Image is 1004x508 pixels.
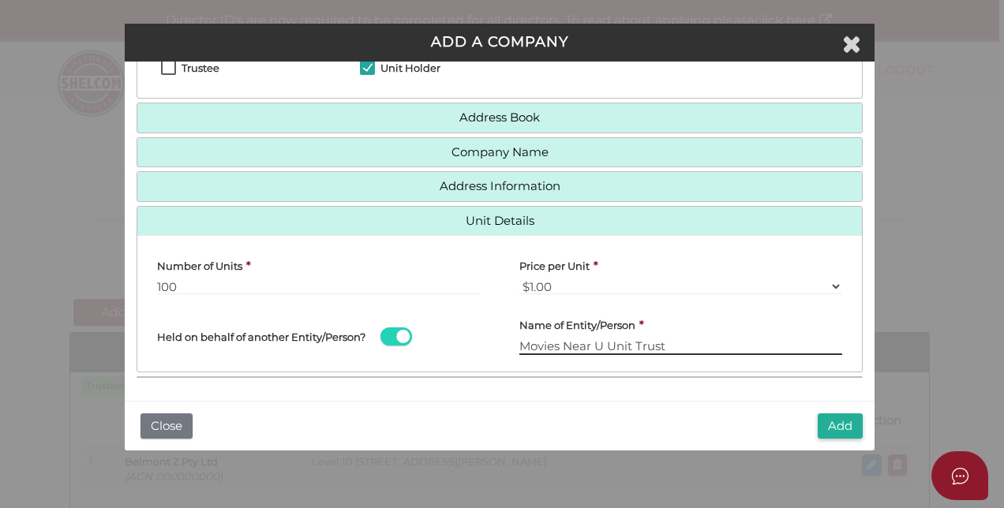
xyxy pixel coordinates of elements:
[157,260,242,271] h4: Number of Units
[140,413,193,439] button: Close
[157,331,365,342] h4: Held on behalf of another Entity/Person?
[519,260,590,271] h4: Price per Unit
[519,319,635,331] h4: Name of Entity/Person
[931,451,988,500] button: Open asap
[818,413,863,439] button: Add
